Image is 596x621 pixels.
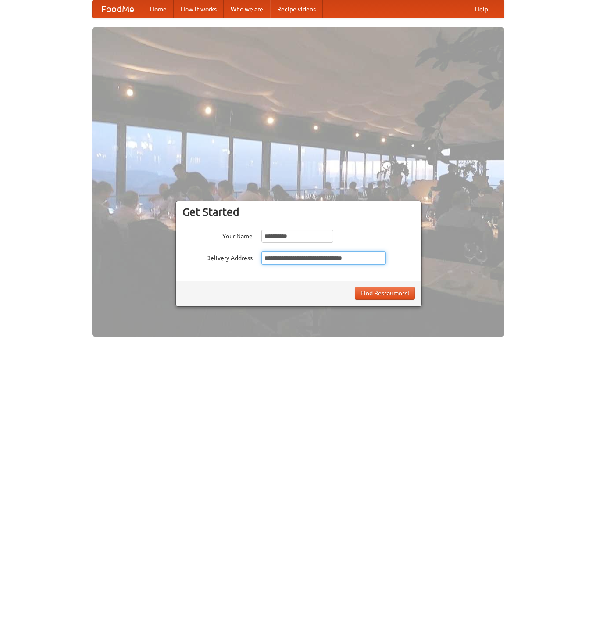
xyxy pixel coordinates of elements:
h3: Get Started [182,205,415,219]
label: Your Name [182,230,253,241]
a: How it works [174,0,224,18]
button: Find Restaurants! [355,287,415,300]
a: Help [468,0,495,18]
a: Home [143,0,174,18]
a: FoodMe [93,0,143,18]
a: Who we are [224,0,270,18]
a: Recipe videos [270,0,323,18]
label: Delivery Address [182,251,253,262]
